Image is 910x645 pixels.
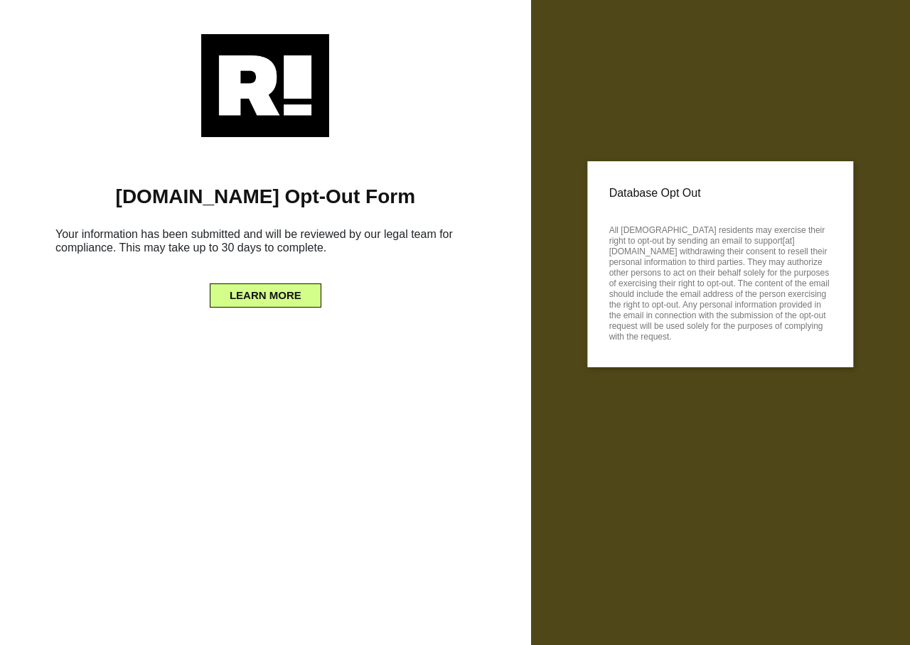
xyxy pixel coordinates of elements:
[609,183,832,204] p: Database Opt Out
[21,185,510,209] h1: [DOMAIN_NAME] Opt-Out Form
[21,222,510,266] h6: Your information has been submitted and will be reviewed by our legal team for compliance. This m...
[210,283,321,308] button: LEARN MORE
[201,34,329,137] img: Retention.com
[210,286,321,297] a: LEARN MORE
[609,221,832,342] p: All [DEMOGRAPHIC_DATA] residents may exercise their right to opt-out by sending an email to suppo...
